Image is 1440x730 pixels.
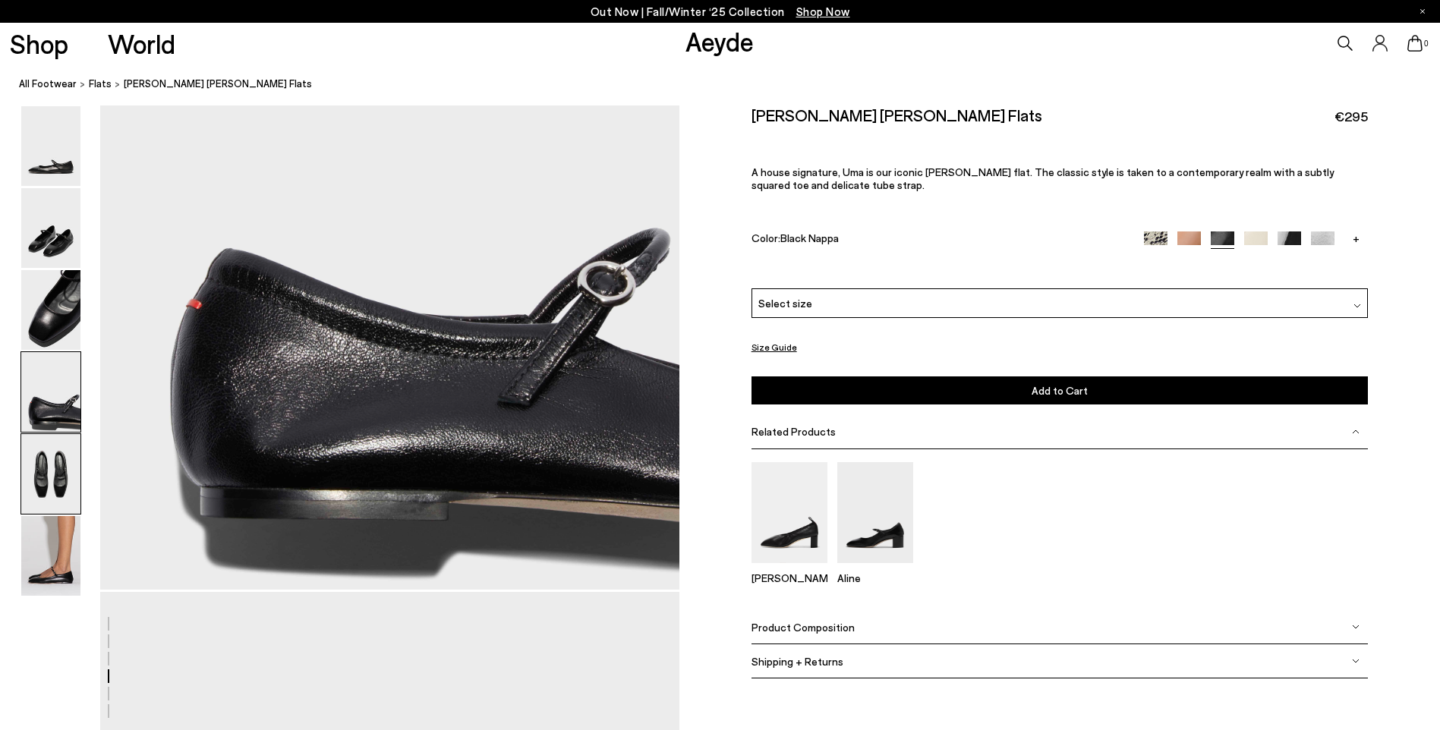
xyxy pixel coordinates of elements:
a: World [108,30,175,57]
a: 0 [1407,35,1423,52]
p: Out Now | Fall/Winter ‘25 Collection [591,2,850,21]
p: A house signature, Uma is our iconic [PERSON_NAME] flat. The classic style is taken to a contempo... [752,165,1369,191]
span: [PERSON_NAME] [PERSON_NAME] Flats [124,76,312,92]
a: Aeyde [685,25,754,57]
span: 0 [1423,39,1430,48]
img: svg%3E [1352,427,1360,435]
span: €295 [1334,107,1368,126]
span: Add to Cart [1032,384,1088,397]
p: [PERSON_NAME] [752,571,827,584]
img: svg%3E [1352,623,1360,631]
a: Narissa Ruched Pumps [PERSON_NAME] [752,552,827,584]
span: Product Composition [752,621,855,634]
a: + [1344,231,1368,245]
img: Aline Leather Mary-Jane Pumps [837,462,913,563]
img: Narissa Ruched Pumps [752,462,827,563]
span: Related Products [752,425,836,438]
span: Select size [758,295,812,311]
img: Uma Mary-Jane Flats - Image 3 [21,270,80,350]
img: Uma Mary-Jane Flats - Image 1 [21,106,80,186]
span: Navigate to /collections/new-in [796,5,850,18]
img: Uma Mary-Jane Flats - Image 4 [21,352,80,432]
h2: [PERSON_NAME] [PERSON_NAME] Flats [752,105,1042,124]
div: Color: [752,231,1124,249]
img: svg%3E [1353,302,1361,310]
a: flats [89,76,112,92]
img: Uma Mary-Jane Flats - Image 6 [21,516,80,596]
a: Aline Leather Mary-Jane Pumps Aline [837,552,913,584]
span: Shipping + Returns [752,655,843,668]
p: Aline [837,571,913,584]
button: Size Guide [752,338,797,357]
span: flats [89,77,112,90]
img: Uma Mary-Jane Flats - Image 2 [21,188,80,268]
nav: breadcrumb [19,64,1440,105]
img: svg%3E [1352,657,1360,665]
a: All Footwear [19,76,77,92]
a: Shop [10,30,68,57]
button: Add to Cart [752,376,1369,404]
span: Black Nappa [780,231,839,244]
img: Uma Mary-Jane Flats - Image 5 [21,434,80,514]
